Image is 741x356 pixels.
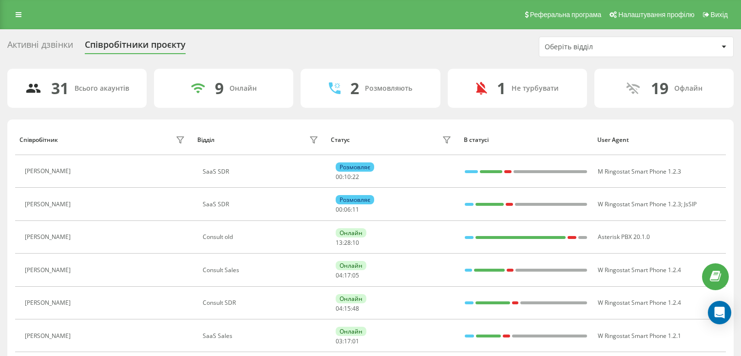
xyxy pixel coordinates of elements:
[344,238,351,247] span: 28
[545,43,661,51] div: Оберіть відділ
[497,79,506,98] div: 1
[203,267,321,274] div: Consult Sales
[336,305,359,312] div: : :
[512,84,559,93] div: Не турбувати
[336,174,359,180] div: : :
[464,137,588,143] div: В статусі
[229,84,257,93] div: Онлайн
[197,137,214,143] div: Відділ
[365,84,412,93] div: Розмовляють
[336,271,342,279] span: 04
[336,239,359,246] div: : :
[19,137,58,143] div: Співробітник
[336,205,342,214] span: 00
[25,168,73,175] div: [PERSON_NAME]
[598,233,650,241] span: Asterisk PBX 20.1.0
[344,205,351,214] span: 06
[336,162,374,172] div: Розмовляє
[203,234,321,240] div: Consult old
[598,167,681,176] span: M Ringostat Smart Phone 1.2.3
[352,304,359,313] span: 48
[344,271,351,279] span: 17
[336,206,359,213] div: : :
[25,267,73,274] div: [PERSON_NAME]
[7,40,73,55] div: Активні дзвінки
[352,337,359,345] span: 01
[597,137,722,143] div: User Agent
[530,11,602,19] span: Реферальна програма
[352,271,359,279] span: 05
[598,298,681,307] span: W Ringostat Smart Phone 1.2.4
[352,238,359,247] span: 10
[203,333,321,339] div: SaaS Sales
[336,337,342,345] span: 03
[352,205,359,214] span: 11
[336,304,342,313] span: 04
[336,294,366,303] div: Онлайн
[203,201,321,208] div: SaaS SDR
[203,299,321,306] div: Consult SDR
[350,79,359,98] div: 2
[336,338,359,345] div: : :
[331,137,350,143] div: Статус
[25,201,73,208] div: [PERSON_NAME]
[352,173,359,181] span: 22
[708,301,731,324] div: Open Intercom Messenger
[25,234,73,240] div: [PERSON_NAME]
[203,168,321,175] div: SaaS SDR
[598,332,681,340] span: W Ringostat Smart Phone 1.2.1
[336,272,359,279] div: : :
[598,200,681,208] span: W Ringostat Smart Phone 1.2.3
[344,304,351,313] span: 15
[711,11,728,19] span: Вихід
[336,228,366,237] div: Онлайн
[336,195,374,204] div: Розмовляє
[618,11,694,19] span: Налаштування профілю
[336,327,366,336] div: Онлайн
[336,238,342,247] span: 13
[336,261,366,270] div: Онлайн
[651,79,668,98] div: 19
[598,266,681,274] span: W Ringostat Smart Phone 1.2.4
[674,84,703,93] div: Офлайн
[344,337,351,345] span: 17
[25,333,73,339] div: [PERSON_NAME]
[25,299,73,306] div: [PERSON_NAME]
[85,40,186,55] div: Співробітники проєкту
[75,84,129,93] div: Всього акаунтів
[51,79,69,98] div: 31
[684,200,697,208] span: JsSIP
[215,79,224,98] div: 9
[336,173,342,181] span: 00
[344,173,351,181] span: 10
